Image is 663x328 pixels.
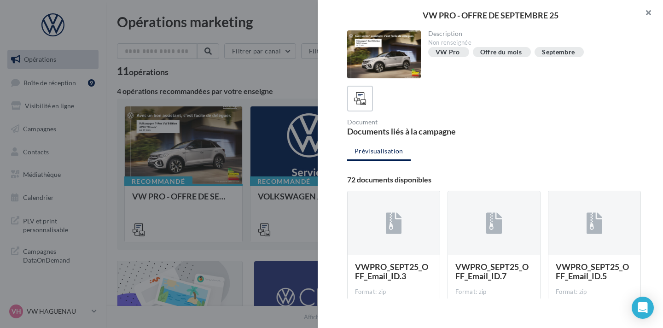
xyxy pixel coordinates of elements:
[347,119,490,125] div: Document
[347,127,490,135] div: Documents liés à la campagne
[632,297,654,319] div: Open Intercom Messenger
[455,288,533,296] div: Format: zip
[332,11,648,19] div: VW PRO - OFFRE DE SEPTEMBRE 25
[556,262,629,281] span: VWPRO_SEPT25_OFF_Email_ID.5
[347,176,641,183] div: 72 documents disponibles
[428,30,634,37] div: Description
[436,49,460,56] div: VW Pro
[480,49,522,56] div: Offre du mois
[428,39,634,47] div: Non renseignée
[542,49,575,56] div: Septembre
[355,288,432,296] div: Format: zip
[556,288,633,296] div: Format: zip
[355,262,428,281] span: VWPRO_SEPT25_OFF_Email_ID.3
[455,262,529,281] span: VWPRO_SEPT25_OFF_Email_ID.7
